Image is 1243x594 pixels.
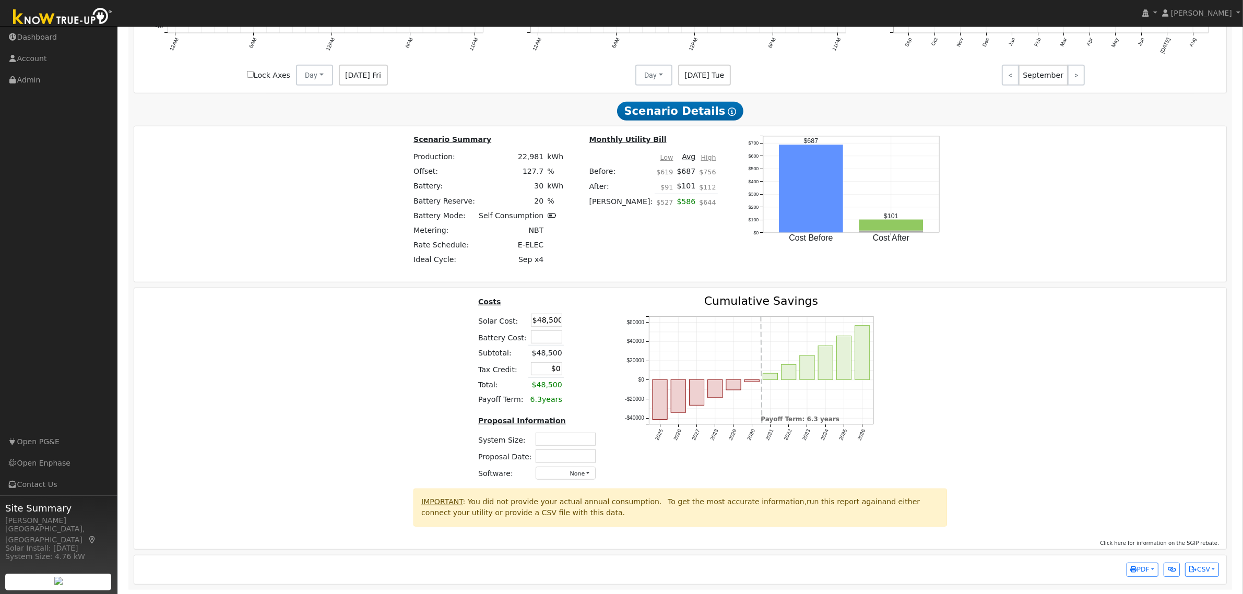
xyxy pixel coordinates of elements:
div: [GEOGRAPHIC_DATA], [GEOGRAPHIC_DATA] [5,524,112,545]
text: $60000 [627,319,645,325]
text: 2032 [783,428,794,441]
td: After: [587,179,655,194]
text: 2028 [709,428,720,441]
u: Costs [478,298,501,306]
text: 2030 [746,428,756,441]
text: $200 [749,205,759,210]
button: None [536,467,596,480]
text: $687 [804,137,819,145]
td: Software: [477,465,534,481]
u: IMPORTANT [421,497,463,506]
text: Dec [981,37,990,48]
button: Day [296,65,334,86]
td: $527 [655,194,675,215]
text: 2027 [691,428,702,441]
div: System Size: 4.76 kW [5,551,112,562]
text: -100 [878,22,889,28]
text: 6PM [767,37,777,49]
rect: onclick="" [859,220,924,231]
rect: onclick="" [837,336,851,380]
td: 22,981 [477,150,546,164]
rect: onclick="" [708,380,723,398]
a: > [1068,65,1085,86]
td: years [528,393,564,407]
td: Production: [412,150,477,164]
span: 6.3 [530,395,542,403]
u: Avg [682,152,695,161]
td: Battery Cost: [477,328,529,346]
text: Sep [904,37,913,47]
td: NBT [477,223,546,237]
text: Cost Before [789,233,834,242]
td: Metering: [412,223,477,237]
text: $40000 [627,339,645,344]
text: Mar [1059,37,1069,47]
rect: onclick="" [855,326,870,380]
text: [DATE] [1159,37,1171,54]
text: 2026 [672,428,683,441]
text: 11PM [468,37,479,52]
text: May [1110,37,1120,49]
rect: onclick="" [859,231,924,233]
text: 6AM [611,37,621,49]
text: $100 [749,217,759,222]
text: $400 [749,179,759,184]
td: 20 [477,194,546,208]
text: Apr [1085,37,1094,46]
u: Scenario Summary [413,135,491,144]
text: $0 [754,230,759,235]
td: System Size: [477,431,534,448]
input: Lock Axes [247,71,254,78]
span: Sep x4 [518,255,543,264]
td: % [546,164,565,179]
rect: onclick="" [745,380,760,382]
div: Solar Install: [DATE] [5,543,112,554]
td: E-ELEC [477,238,546,253]
u: High [701,153,716,161]
td: Before: [587,164,655,179]
span: run this report again [807,497,882,506]
rect: onclick="" [763,373,778,379]
u: Proposal Information [478,417,566,425]
span: [DATE] Fri [339,65,388,86]
td: Battery Mode: [412,208,477,223]
text: 2029 [728,428,738,441]
text: -$20000 [625,396,645,402]
text: $101 [884,212,899,220]
td: $91 [655,179,675,194]
td: Proposal Date: [477,448,534,465]
text: 2035 [838,428,849,441]
text: 12PM [688,37,699,52]
span: Site Summary [5,501,112,515]
text: 6AM [248,37,258,49]
text: $600 [749,153,759,159]
text: -10 [155,23,163,29]
text: 2033 [801,428,812,441]
rect: onclick="" [653,380,668,420]
div: : You did not provide your actual annual consumption. To get the most accurate information, and e... [413,489,947,526]
td: % [546,194,565,208]
td: kWh [546,150,565,164]
td: Solar Cost: [477,312,529,328]
td: $48,500 [528,377,564,393]
text: 12AM [169,37,180,52]
text: $300 [749,192,759,197]
td: $687 [675,164,697,179]
td: $48,500 [528,346,564,361]
button: PDF [1127,563,1158,577]
span: Scenario Details [617,102,743,121]
text: Cumulative Savings [704,294,818,307]
circle: onclick="" [692,24,696,28]
a: Map [88,536,97,544]
rect: onclick="" [671,380,686,413]
span: September [1019,65,1068,86]
text: Cost After [873,233,910,242]
text: 2031 [765,428,775,441]
text: Payoff Term: 6.3 years [761,416,840,423]
rect: onclick="" [726,380,741,390]
span: [DATE] Tue [678,65,731,86]
text: 2025 [654,428,665,441]
div: [PERSON_NAME] [5,515,112,526]
td: $586 [675,194,697,215]
rect: onclick="" [800,355,814,380]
